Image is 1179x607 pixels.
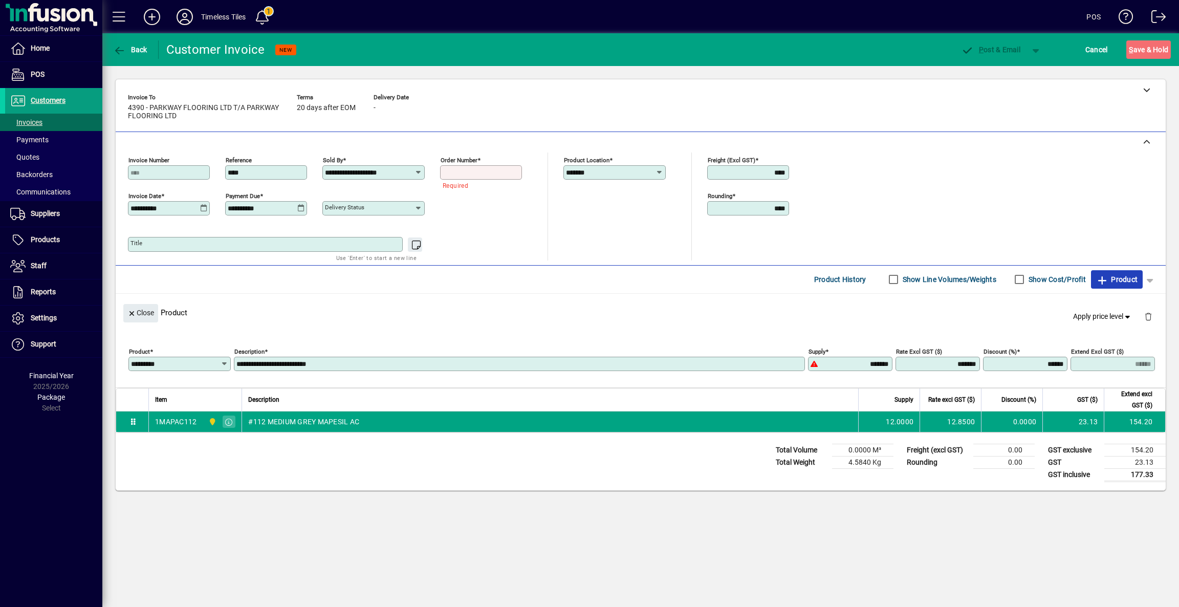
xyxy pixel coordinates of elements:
[5,306,102,331] a: Settings
[5,183,102,201] a: Communications
[5,166,102,183] a: Backorders
[902,456,973,468] td: Rounding
[374,104,376,112] span: -
[894,394,913,405] span: Supply
[1096,271,1138,288] span: Product
[810,270,870,289] button: Product History
[31,288,56,296] span: Reports
[1144,2,1166,35] a: Logout
[979,46,984,54] span: P
[297,104,356,112] span: 20 days after EOM
[206,416,217,427] span: Dunedin
[113,46,147,54] span: Back
[441,157,477,164] mat-label: Order number
[1027,274,1086,285] label: Show Cost/Profit
[123,304,158,322] button: Close
[31,340,56,348] span: Support
[37,393,65,401] span: Package
[31,44,50,52] span: Home
[1071,348,1124,355] mat-label: Extend excl GST ($)
[279,47,292,53] span: NEW
[1091,270,1143,289] button: Product
[981,411,1042,432] td: 0.0000
[1136,311,1161,320] app-page-header-button: Delete
[226,192,260,200] mat-label: Payment due
[1085,41,1108,58] span: Cancel
[1104,468,1166,481] td: 177.33
[1083,40,1110,59] button: Cancel
[31,235,60,244] span: Products
[226,157,252,164] mat-label: Reference
[5,148,102,166] a: Quotes
[116,294,1166,331] div: Product
[128,192,161,200] mat-label: Invoice date
[10,188,71,196] span: Communications
[902,444,973,456] td: Freight (excl GST)
[771,444,832,456] td: Total Volume
[10,118,42,126] span: Invoices
[234,348,265,355] mat-label: Description
[708,157,755,164] mat-label: Freight (excl GST)
[1136,304,1161,329] button: Delete
[336,252,417,264] mat-hint: Use 'Enter' to start a new line
[1042,411,1104,432] td: 23.13
[814,271,866,288] span: Product History
[1043,444,1104,456] td: GST exclusive
[5,227,102,253] a: Products
[1104,444,1166,456] td: 154.20
[168,8,201,26] button: Profile
[5,62,102,88] a: POS
[5,36,102,61] a: Home
[832,444,893,456] td: 0.0000 M³
[5,201,102,227] a: Suppliers
[10,153,39,161] span: Quotes
[984,348,1017,355] mat-label: Discount (%)
[1111,2,1133,35] a: Knowledge Base
[1073,311,1132,322] span: Apply price level
[1043,456,1104,468] td: GST
[201,9,246,25] div: Timeless Tiles
[323,157,343,164] mat-label: Sold by
[121,308,161,317] app-page-header-button: Close
[248,417,359,427] span: #112 MEDIUM GREY MAPESIL AC
[248,394,279,405] span: Description
[31,70,45,78] span: POS
[1077,394,1098,405] span: GST ($)
[102,40,159,59] app-page-header-button: Back
[155,417,196,427] div: 1MAPAC112
[832,456,893,468] td: 4.5840 Kg
[5,332,102,357] a: Support
[5,253,102,279] a: Staff
[128,157,169,164] mat-label: Invoice number
[926,417,975,427] div: 12.8500
[10,136,49,144] span: Payments
[771,456,832,468] td: Total Weight
[31,209,60,218] span: Suppliers
[130,240,142,247] mat-label: Title
[1086,9,1101,25] div: POS
[5,114,102,131] a: Invoices
[129,348,150,355] mat-label: Product
[886,417,913,427] span: 12.0000
[973,444,1035,456] td: 0.00
[1104,456,1166,468] td: 23.13
[564,157,609,164] mat-label: Product location
[809,348,825,355] mat-label: Supply
[928,394,975,405] span: Rate excl GST ($)
[1104,411,1165,432] td: 154.20
[896,348,942,355] mat-label: Rate excl GST ($)
[325,204,364,211] mat-label: Delivery status
[956,40,1025,59] button: Post & Email
[973,456,1035,468] td: 0.00
[1043,468,1104,481] td: GST inclusive
[443,180,514,190] mat-error: Required
[31,314,57,322] span: Settings
[901,274,996,285] label: Show Line Volumes/Weights
[128,104,281,120] span: 4390 - PARKWAY FLOORING LTD T/A PARKWAY FLOORING LTD
[166,41,265,58] div: Customer Invoice
[1129,41,1168,58] span: ave & Hold
[10,170,53,179] span: Backorders
[155,394,167,405] span: Item
[31,96,65,104] span: Customers
[708,192,732,200] mat-label: Rounding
